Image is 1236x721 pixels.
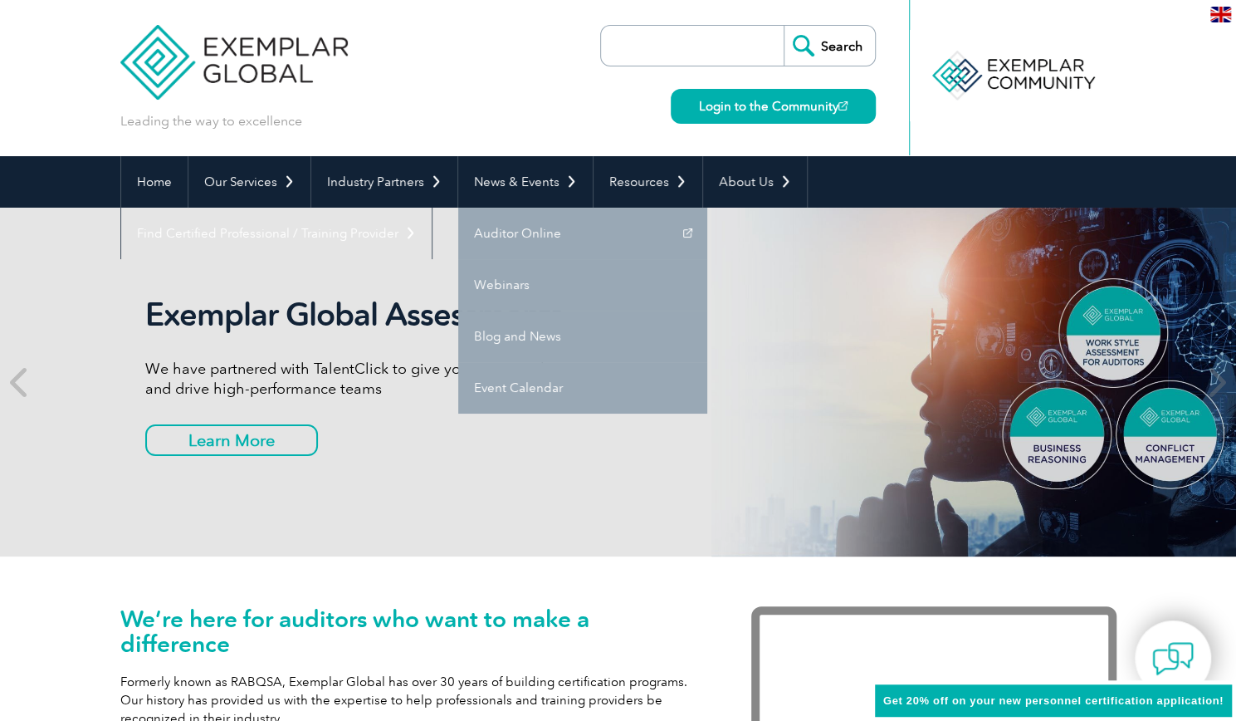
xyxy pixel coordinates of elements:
[703,156,807,208] a: About Us
[311,156,457,208] a: Industry Partners
[838,101,848,110] img: open_square.png
[883,694,1224,707] span: Get 20% off on your new personnel certification application!
[458,208,707,259] a: Auditor Online
[121,156,188,208] a: Home
[121,208,432,259] a: Find Certified Professional / Training Provider
[120,606,701,656] h1: We’re here for auditors who want to make a difference
[458,156,593,208] a: News & Events
[145,296,618,334] h2: Exemplar Global Assessments
[784,26,875,66] input: Search
[1152,638,1194,679] img: contact-chat.png
[145,359,618,399] p: We have partnered with TalentClick to give you a new tool to create and drive high-performance teams
[120,112,302,130] p: Leading the way to excellence
[145,424,318,456] a: Learn More
[458,362,707,414] a: Event Calendar
[458,259,707,311] a: Webinars
[671,89,876,124] a: Login to the Community
[458,311,707,362] a: Blog and News
[1210,7,1231,22] img: en
[188,156,310,208] a: Our Services
[594,156,702,208] a: Resources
